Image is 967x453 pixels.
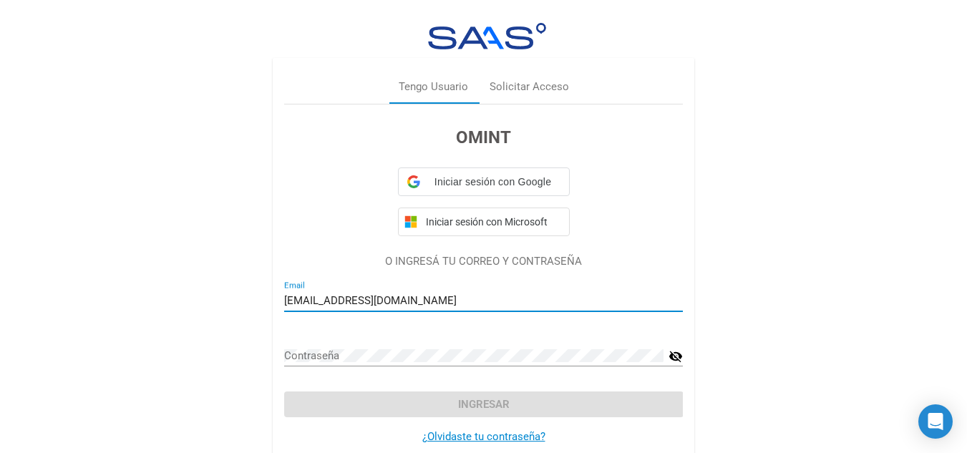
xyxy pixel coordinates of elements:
[422,430,545,443] a: ¿Olvidaste tu contraseña?
[490,79,569,95] div: Solicitar Acceso
[669,348,683,365] mat-icon: visibility_off
[284,125,683,150] h3: OMINT
[423,216,563,228] span: Iniciar sesión con Microsoft
[398,167,570,196] div: Iniciar sesión con Google
[284,253,683,270] p: O INGRESÁ TU CORREO Y CONTRASEÑA
[398,208,570,236] button: Iniciar sesión con Microsoft
[284,391,683,417] button: Ingresar
[458,398,510,411] span: Ingresar
[399,79,468,95] div: Tengo Usuario
[426,175,560,190] span: Iniciar sesión con Google
[918,404,953,439] div: Open Intercom Messenger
